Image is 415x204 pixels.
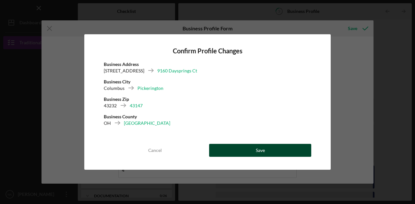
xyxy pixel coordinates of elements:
[104,85,124,91] div: Columbus
[124,120,170,126] div: [GEOGRAPHIC_DATA]
[157,68,197,74] div: 9160 Daysprings Ct
[104,47,311,55] h4: Confirm Profile Changes
[104,79,130,84] b: Business City
[137,85,163,91] div: Pickerington
[130,102,143,109] div: 43147
[104,114,137,119] b: Business County
[148,144,162,157] div: Cancel
[104,120,111,126] div: OH
[104,144,206,157] button: Cancel
[209,144,311,157] button: Save
[104,102,117,109] div: 43232
[104,68,144,74] div: [STREET_ADDRESS]
[104,96,129,102] b: Business Zip
[256,144,265,157] div: Save
[104,61,139,67] b: Business Address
